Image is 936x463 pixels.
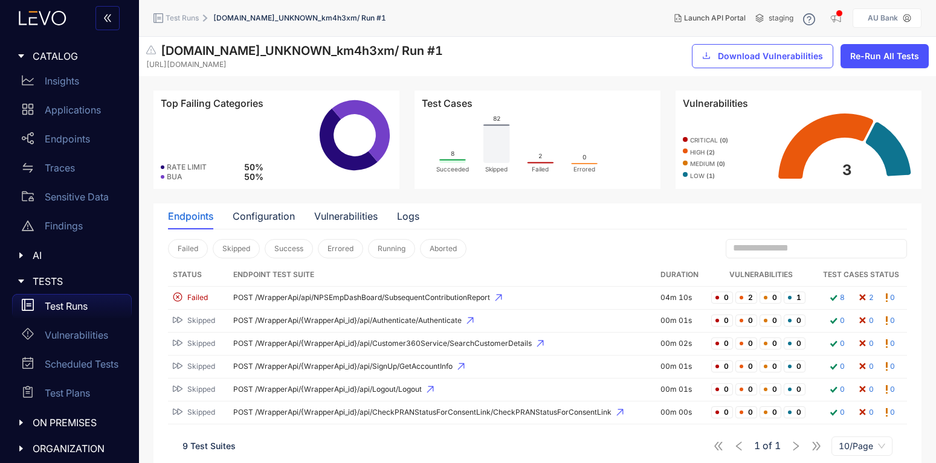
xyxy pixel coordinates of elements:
span: POST /WrapperApi/{WrapperApi_id}/api/Authenticate/Authenticate [233,316,651,325]
td: 00m 02s [656,333,706,356]
p: Test Plans [45,388,90,398]
th: Duration [656,263,706,287]
span: [DOMAIN_NAME]_UNKNOWN_km4h3xm / Run # 1 [161,43,443,58]
a: 8 [827,292,845,304]
span: caret-right [17,52,25,60]
span: Errored [328,244,353,253]
a: Applications [12,98,132,127]
span: Test Runs [166,14,199,22]
a: Test Plans [12,381,132,410]
span: Aborted [430,244,457,253]
p: Test Runs [45,301,88,311]
a: 0 [886,383,895,396]
span: BUA [167,173,182,181]
text: 3 [842,161,852,179]
span: 0 [760,337,781,350]
th: Endpoint Test Suite [228,263,656,287]
button: double-left [95,6,120,30]
a: 0 [857,360,874,373]
button: Aborted [420,239,466,258]
span: 0 [711,406,733,418]
a: 0 [857,337,874,350]
span: 0 [760,383,781,395]
a: 2 [857,292,874,304]
p: AU Bank [868,14,898,22]
span: caret-right [17,444,25,453]
span: 0 [711,383,733,395]
button: Re-Run All Tests [841,44,929,68]
p: Applications [45,104,101,115]
span: caret-right [17,251,25,260]
span: POST /WrapperApi/{WrapperApi_id}/api/Customer360Service/SearchCustomerDetails [233,339,651,348]
td: 00m 01s [656,310,706,333]
div: ORGANIZATION [7,436,132,461]
tspan: Errored [573,165,595,173]
span: Vulnerabilities [683,98,748,109]
tspan: Succeeded [436,165,469,173]
td: 00m 01s [656,356,706,378]
tspan: 0 [583,153,586,161]
span: 0 [735,360,757,372]
a: Endpoints [12,127,132,156]
span: Failed [178,244,198,253]
th: Test Cases Status [815,263,907,287]
span: 0 [711,337,733,350]
p: Vulnerabilities [45,330,108,340]
span: warning [22,220,34,232]
a: Vulnerabilities [12,323,132,352]
a: Scheduled Tests [12,352,132,381]
span: Download Vulnerabilities [718,51,823,61]
button: Errored [318,239,363,258]
span: 0 [711,292,733,304]
span: 0 [735,315,757,327]
span: Skipped [187,408,215,417]
span: 0 [711,315,733,327]
div: Vulnerabilities [314,211,378,222]
td: 00m 00s [656,401,706,424]
span: CATALOG [33,51,122,62]
span: Skipped [187,339,215,348]
b: ( 0 ) [717,160,725,167]
p: Endpoints [45,133,90,144]
a: 0 [827,337,845,350]
div: Configuration [233,211,295,222]
b: ( 1 ) [706,172,715,179]
a: 0 [857,315,874,327]
a: 0 [886,406,895,419]
button: Skipped [213,239,260,258]
span: POST /WrapperApi/api/NPSEmpDashBoard/SubsequentContributionReport [233,293,651,302]
span: staging [769,14,793,22]
button: Success [265,239,313,258]
span: 0 [760,292,781,304]
tspan: 8 [451,150,454,157]
span: POST /WrapperApi/{WrapperApi_id}/api/SignUp/GetAccountInfo [233,362,651,371]
span: 0 [784,360,805,372]
a: 0 [827,360,845,373]
span: Re-Run All Tests [850,51,919,61]
span: caret-right [17,277,25,286]
p: Insights [45,75,79,86]
span: 1 [754,441,760,452]
span: POST /WrapperApi/{WrapperApi_id}/api/CheckPRANStatusForConsentLink/CheckPRANStatusForConsentLink [233,408,651,417]
span: 0 [735,406,757,418]
tspan: 82 [493,115,500,122]
tspan: Skipped [485,165,508,173]
span: 1 [775,441,781,452]
a: Sensitive Data [12,185,132,214]
td: 00m 00s [656,424,706,447]
span: 0 [711,360,733,372]
b: ( 2 ) [706,148,715,156]
span: 9 Test Suites [182,441,236,451]
td: 04m 10s [656,287,706,310]
span: Skipped [187,316,215,325]
span: 0 [784,406,805,418]
button: Running [368,239,415,258]
button: Failed [168,239,208,258]
a: 0 [827,383,845,396]
span: ORGANIZATION [33,443,122,454]
button: Launch API Portal [665,8,755,28]
div: CATALOG [7,43,132,69]
span: swap [22,162,34,174]
span: Running [378,244,405,253]
span: 50 % [244,172,263,182]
